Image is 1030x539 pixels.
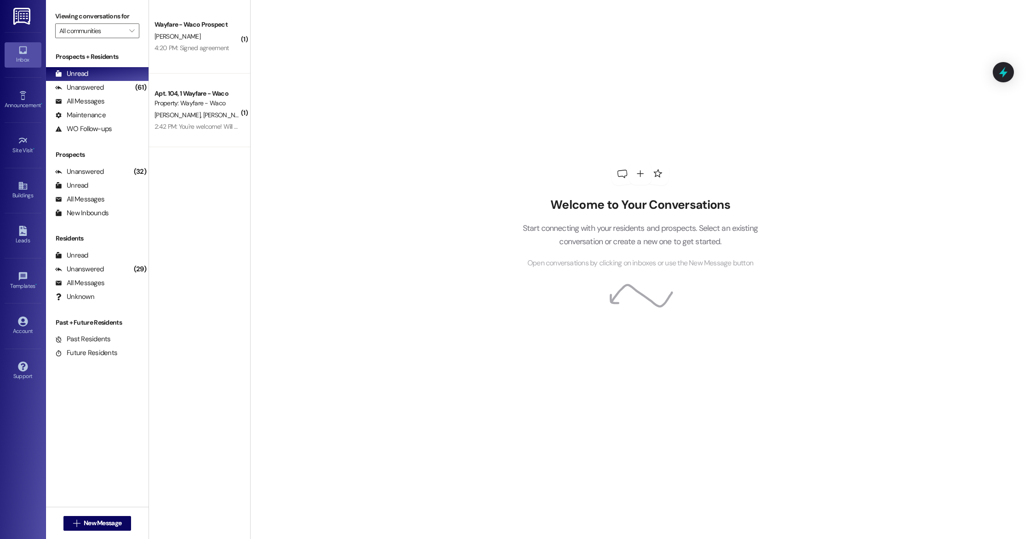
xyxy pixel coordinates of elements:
div: Unanswered [55,167,104,177]
button: New Message [63,516,132,531]
span: Open conversations by clicking on inboxes or use the New Message button [527,258,753,269]
div: Unanswered [55,264,104,274]
div: All Messages [55,195,104,204]
div: Unread [55,69,88,79]
div: Apt. 104, 1 Wayfare - Waco [154,89,240,98]
a: Account [5,314,41,338]
a: Support [5,359,41,384]
a: Buildings [5,178,41,203]
div: Past + Future Residents [46,318,149,327]
a: Templates • [5,269,41,293]
div: All Messages [55,278,104,288]
div: Maintenance [55,110,106,120]
a: Leads [5,223,41,248]
img: ResiDesk Logo [13,8,32,25]
label: Viewing conversations for [55,9,139,23]
div: Future Residents [55,348,117,358]
a: Inbox [5,42,41,67]
div: Wayfare - Waco Prospect [154,20,240,29]
span: • [41,101,42,107]
a: Site Visit • [5,133,41,158]
div: Unanswered [55,83,104,92]
span: [PERSON_NAME] [154,32,200,40]
div: Unknown [55,292,94,302]
span: [PERSON_NAME] [154,111,203,119]
div: Property: Wayfare - Waco [154,98,240,108]
div: Unread [55,181,88,190]
span: • [33,146,34,152]
input: All communities [59,23,125,38]
div: Past Residents [55,334,111,344]
div: Unread [55,251,88,260]
div: Prospects + Residents [46,52,149,62]
i:  [129,27,134,34]
div: 2:42 PM: You're welcome! Will do:) [154,122,244,131]
div: All Messages [55,97,104,106]
div: New Inbounds [55,208,109,218]
div: Residents [46,234,149,243]
span: [PERSON_NAME] [203,111,249,119]
span: New Message [84,518,121,528]
div: (61) [133,80,149,95]
div: Prospects [46,150,149,160]
h2: Welcome to Your Conversations [509,198,772,212]
div: WO Follow-ups [55,124,112,134]
div: 4:20 PM: Signed agreement [154,44,229,52]
div: (29) [132,262,149,276]
div: (32) [132,165,149,179]
span: • [35,281,37,288]
p: Start connecting with your residents and prospects. Select an existing conversation or create a n... [509,222,772,248]
i:  [73,520,80,527]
